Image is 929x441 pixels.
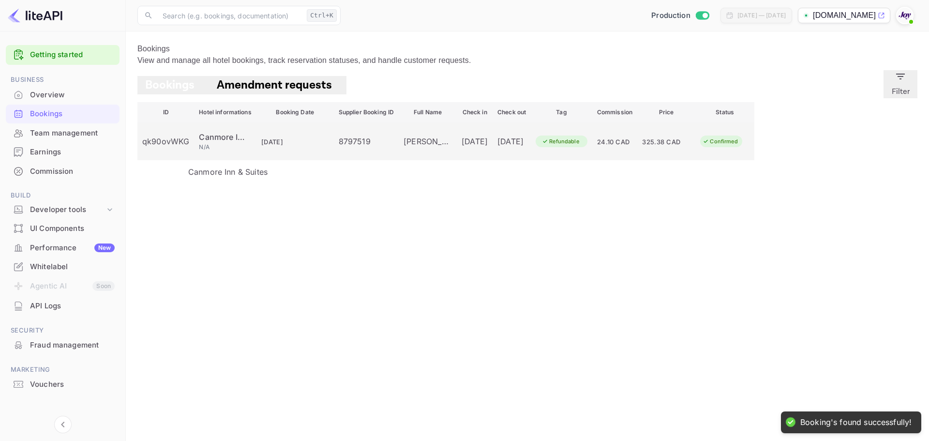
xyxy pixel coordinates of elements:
[647,10,713,21] div: Switch to Sandbox mode
[30,49,115,61] a: Getting started
[30,340,115,351] div: Fraud management
[307,9,337,22] div: Ctrl+K
[6,239,120,257] a: PerformanceNew
[6,124,120,142] a: Team management
[199,131,247,143] div: Canmore Inn & Suites
[6,201,120,218] div: Developer tools
[897,8,913,23] img: With Joy
[6,219,120,237] a: UI Components
[6,105,120,122] a: Bookings
[334,102,399,122] th: Supplier Booking ID
[6,75,120,85] span: Business
[137,43,917,55] p: Bookings
[6,143,120,161] a: Earnings
[142,136,189,147] div: qk90ovWKG
[137,102,194,122] th: ID
[695,102,754,122] th: Status
[6,105,120,123] div: Bookings
[6,365,120,375] span: Marketing
[6,375,120,394] div: Vouchers
[54,416,72,433] button: Collapse navigation
[6,86,120,105] div: Overview
[737,11,786,20] div: [DATE] — [DATE]
[651,10,690,21] span: Production
[30,108,115,120] div: Bookings
[6,258,120,275] a: Whitelabel
[462,136,488,147] div: [DATE]
[6,325,120,336] span: Security
[399,102,457,122] th: Full Name
[6,162,120,181] div: Commission
[6,190,120,201] span: Build
[696,136,744,148] div: Confirmed
[199,143,251,152] div: N/A
[6,219,120,238] div: UI Components
[6,258,120,276] div: Whitelabel
[145,77,195,92] span: Bookings
[30,243,115,254] div: Performance
[30,128,115,139] div: Team management
[30,301,115,312] div: API Logs
[6,162,120,180] a: Commission
[194,102,256,122] th: Hotel informations
[6,124,120,143] div: Team management
[30,147,115,158] div: Earnings
[497,136,526,147] div: [DATE]
[493,102,531,122] th: Check out
[137,76,884,94] div: account-settings tabs
[30,223,115,234] div: UI Components
[597,138,630,146] span: 24.10 CAD
[637,102,695,122] th: Price
[339,136,394,147] div: 8797519
[6,143,120,162] div: Earnings
[531,102,592,122] th: Tag
[256,102,334,122] th: Booking Date
[157,6,303,25] input: Search (e.g. bookings, documentation)
[6,297,120,316] div: API Logs
[592,102,637,122] th: Commission
[6,336,120,354] a: Fraud management
[30,166,115,177] div: Commission
[6,297,120,315] a: API Logs
[6,336,120,355] div: Fraud management
[6,239,120,258] div: PerformanceNew
[536,136,585,148] div: Refundable
[8,8,62,23] img: LiteAPI logo
[642,138,680,146] span: 325.38 CAD
[30,379,115,390] div: Vouchers
[457,102,493,122] th: Check in
[217,77,332,92] span: Amendment requests
[6,45,120,65] div: Getting started
[261,138,284,146] span: [DATE]
[30,204,105,215] div: Developer tools
[6,86,120,104] a: Overview
[813,10,876,21] p: [DOMAIN_NAME]
[94,243,115,252] div: New
[884,70,917,98] button: Filter
[404,136,452,147] div: Ron Vollmin
[30,261,115,273] div: Whitelabel
[137,102,754,160] table: booking table
[6,375,120,393] a: Vouchers
[30,90,115,101] div: Overview
[137,55,917,66] p: View and manage all hotel bookings, track reservation statuses, and handle customer requests.
[800,417,912,427] div: Booking's found successfully!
